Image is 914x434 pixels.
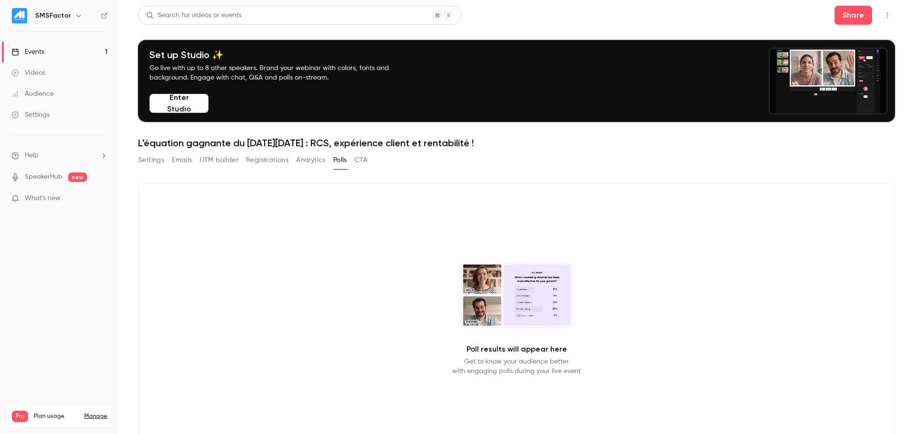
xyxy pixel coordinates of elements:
[12,411,28,422] span: Pro
[333,152,347,168] button: Polls
[246,152,288,168] button: Registrations
[296,152,326,168] button: Analytics
[68,172,87,182] span: new
[84,413,107,420] a: Manage
[11,68,45,78] div: Videos
[34,413,79,420] span: Plan usage
[467,343,567,355] p: Poll results will appear here
[25,172,62,182] a: SpeakerHub
[149,49,411,61] h4: Set up Studio ✨
[200,152,238,168] button: UTM builder
[96,194,108,203] iframe: Noticeable Trigger
[11,151,108,161] li: help-dropdown-opener
[25,151,39,161] span: Help
[149,63,411,82] p: Go live with up to 8 other speakers. Brand your webinar with colors, fonts and background. Engage...
[138,152,164,168] button: Settings
[146,10,241,20] div: Search for videos or events
[138,137,895,149] h1: L'équation gagnante du [DATE][DATE] : RCS, expérience client et rentabilité !
[835,6,872,25] button: Share
[35,11,71,20] h6: SMSFactor
[149,94,209,113] button: Enter Studio
[12,8,27,23] img: SMSFactor
[172,152,192,168] button: Emails
[11,110,50,120] div: Settings
[452,357,581,376] p: Get to know your audience better with engaging polls during your live event
[11,47,44,57] div: Events
[11,89,54,99] div: Audience
[25,193,60,203] span: What's new
[355,152,368,168] button: CTA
